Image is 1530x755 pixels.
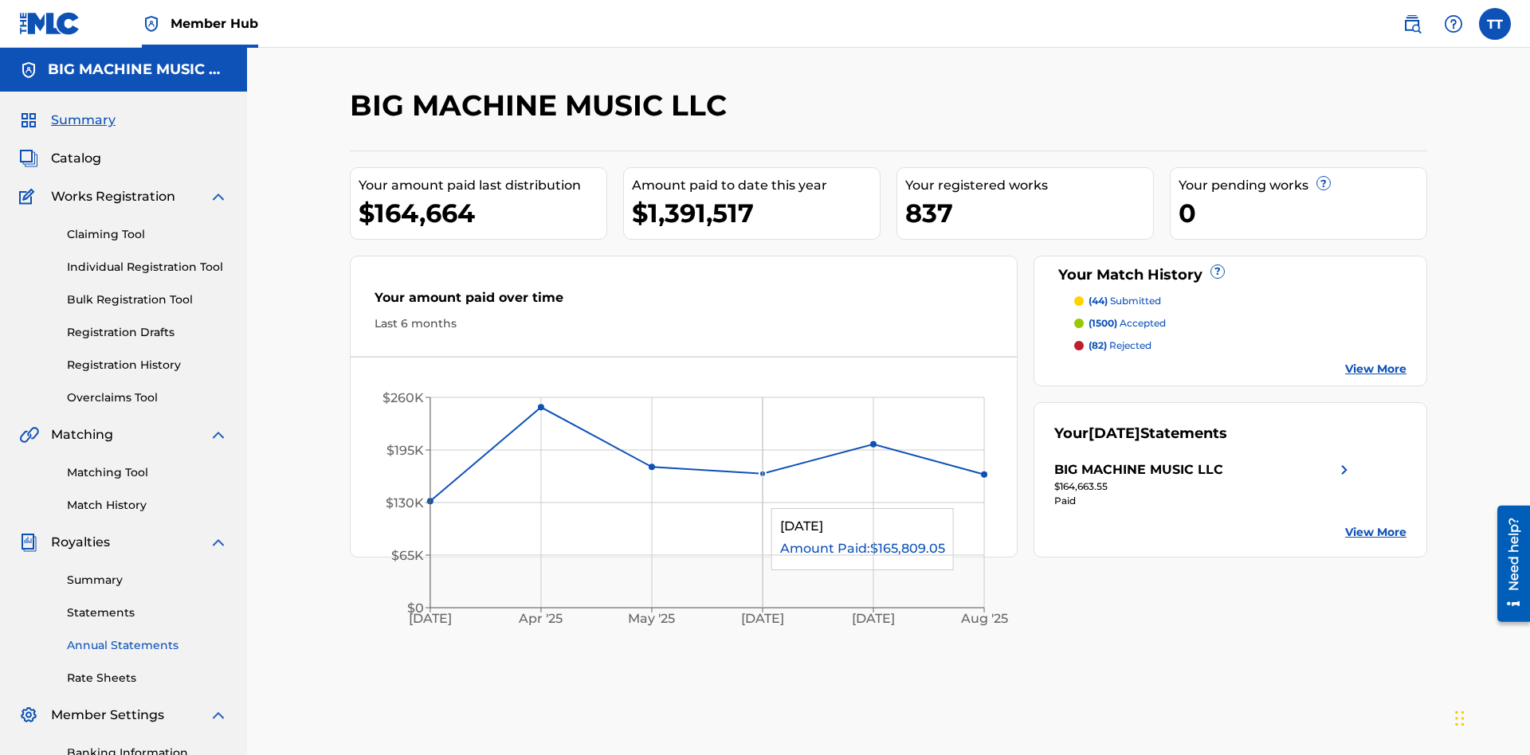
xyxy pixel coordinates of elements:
[67,357,228,374] a: Registration History
[51,149,101,168] span: Catalog
[1054,494,1354,508] div: Paid
[1485,499,1530,630] iframe: Resource Center
[209,706,228,725] img: expand
[1402,14,1422,33] img: search
[1054,264,1407,286] div: Your Match History
[1089,317,1117,329] span: (1500)
[1179,195,1426,231] div: 0
[209,187,228,206] img: expand
[960,612,1008,627] tspan: Aug '25
[1345,524,1406,541] a: View More
[209,425,228,444] img: expand
[67,637,228,654] a: Annual Statements
[51,533,110,552] span: Royalties
[51,187,175,206] span: Works Registration
[1089,316,1166,331] p: accepted
[1479,8,1511,40] div: User Menu
[742,612,785,627] tspan: [DATE]
[1054,460,1223,479] div: BIG MACHINE MUSIC LLC
[19,61,38,80] img: Accounts
[359,195,606,231] div: $164,664
[632,176,880,195] div: Amount paid to date this year
[1074,294,1407,308] a: (44) submitted
[67,604,228,621] a: Statements
[1074,316,1407,331] a: (1500) accepted
[1054,479,1354,494] div: $164,663.55
[1317,177,1330,190] span: ?
[67,226,228,243] a: Claiming Tool
[209,533,228,552] img: expand
[67,464,228,481] a: Matching Tool
[51,706,164,725] span: Member Settings
[375,315,993,332] div: Last 6 months
[19,111,38,130] img: Summary
[67,572,228,589] a: Summary
[67,259,228,276] a: Individual Registration Tool
[19,149,38,168] img: Catalog
[1089,295,1108,307] span: (44)
[359,176,606,195] div: Your amount paid last distribution
[67,670,228,687] a: Rate Sheets
[375,288,993,315] div: Your amount paid over time
[1179,176,1426,195] div: Your pending works
[391,548,424,563] tspan: $65K
[1089,338,1151,353] p: rejected
[853,612,896,627] tspan: [DATE]
[19,706,38,725] img: Member Settings
[19,187,40,206] img: Works Registration
[19,111,116,130] a: SummarySummary
[382,390,424,405] tspan: $260K
[1054,460,1354,508] a: BIG MACHINE MUSIC LLCright chevron icon$164,663.55Paid
[1074,338,1407,353] a: (82) rejected
[409,612,452,627] tspan: [DATE]
[1211,265,1224,278] span: ?
[19,533,38,552] img: Royalties
[629,612,676,627] tspan: May '25
[1054,423,1227,444] div: Your Statements
[1396,8,1428,40] a: Public Search
[67,291,228,308] a: Bulk Registration Tool
[632,195,880,231] div: $1,391,517
[1450,679,1530,755] iframe: Chat Widget
[48,61,228,79] h5: BIG MACHINE MUSIC LLC
[350,88,735,123] h2: BIG MACHINE MUSIC LLC
[171,14,258,33] span: Member Hub
[1089,339,1107,351] span: (82)
[1438,8,1469,40] div: Help
[51,111,116,130] span: Summary
[67,389,228,406] a: Overclaims Tool
[67,324,228,341] a: Registration Drafts
[1345,361,1406,377] a: View More
[19,12,80,35] img: MLC Logo
[1335,460,1354,479] img: right chevron icon
[1089,294,1161,308] p: submitted
[386,443,424,458] tspan: $195K
[519,612,563,627] tspan: Apr '25
[1444,14,1463,33] img: help
[1455,694,1465,742] div: Drag
[905,176,1153,195] div: Your registered works
[67,497,228,514] a: Match History
[19,425,39,444] img: Matching
[142,14,161,33] img: Top Rightsholder
[407,600,424,616] tspan: $0
[386,495,424,511] tspan: $130K
[19,149,101,168] a: CatalogCatalog
[51,425,113,444] span: Matching
[905,195,1153,231] div: 837
[1089,424,1140,442] span: [DATE]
